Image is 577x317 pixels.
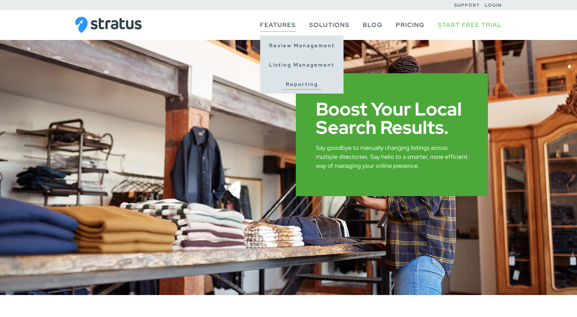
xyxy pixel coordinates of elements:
[316,143,468,170] p: Say goodbye to manually changing listings across multiple directories. Say hello to a smarter, mo...
[438,19,502,31] a: Start Free Trial
[454,2,480,8] a: Support
[396,19,425,31] a: Pricing
[266,41,338,51] a: Review Management
[75,17,142,33] img: Stratus
[485,2,502,8] a: Login
[282,79,322,90] a: Reporting
[260,19,296,31] a: Features
[253,10,502,40] nav: Primary
[363,19,383,31] a: Blog
[266,60,338,70] a: Listing Management
[316,100,468,137] h1: Boost Your Local Search Results.
[309,19,350,31] a: Solutions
